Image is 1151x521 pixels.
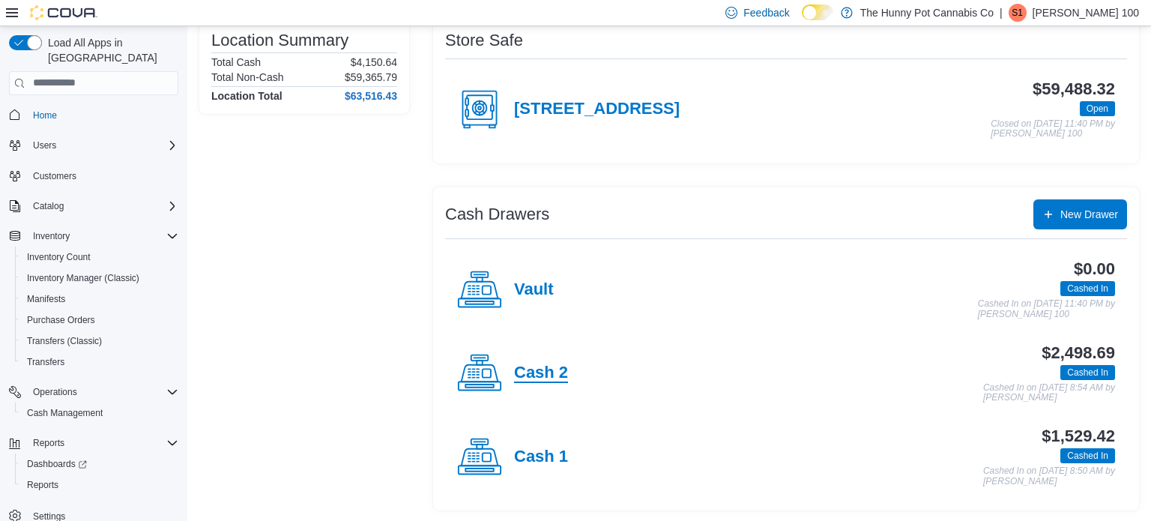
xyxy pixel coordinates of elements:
[15,289,184,310] button: Manifests
[21,332,108,350] a: Transfers (Classic)
[1033,199,1127,229] button: New Drawer
[3,135,184,156] button: Users
[1087,102,1108,115] span: Open
[27,434,178,452] span: Reports
[514,100,680,119] h4: [STREET_ADDRESS]
[21,290,178,308] span: Manifests
[21,290,71,308] a: Manifests
[3,382,184,403] button: Operations
[27,314,95,326] span: Purchase Orders
[15,268,184,289] button: Inventory Manager (Classic)
[15,331,184,352] button: Transfers (Classic)
[15,310,184,331] button: Purchase Orders
[1012,4,1023,22] span: S1
[345,71,397,83] p: $59,365.79
[1042,427,1115,445] h3: $1,529.42
[1033,80,1115,98] h3: $59,488.32
[15,352,184,373] button: Transfers
[27,167,82,185] a: Customers
[1060,365,1115,380] span: Cashed In
[21,311,178,329] span: Purchase Orders
[445,31,523,49] h3: Store Safe
[27,407,103,419] span: Cash Management
[33,230,70,242] span: Inventory
[21,248,178,266] span: Inventory Count
[27,434,70,452] button: Reports
[27,106,178,124] span: Home
[21,269,145,287] a: Inventory Manager (Classic)
[860,4,994,22] p: The Hunny Pot Cannabis Co
[1067,366,1108,379] span: Cashed In
[15,454,184,475] a: Dashboards
[1060,281,1115,296] span: Cashed In
[1080,101,1115,116] span: Open
[15,475,184,496] button: Reports
[42,35,178,65] span: Load All Apps in [GEOGRAPHIC_DATA]
[27,227,76,245] button: Inventory
[21,455,93,473] a: Dashboards
[514,448,568,467] h4: Cash 1
[514,364,568,383] h4: Cash 2
[983,466,1115,487] p: Cashed In on [DATE] 8:50 AM by [PERSON_NAME]
[514,280,554,300] h4: Vault
[27,227,178,245] span: Inventory
[33,437,64,449] span: Reports
[978,299,1115,319] p: Cashed In on [DATE] 11:40 PM by [PERSON_NAME] 100
[15,403,184,424] button: Cash Management
[1033,4,1139,22] p: [PERSON_NAME] 100
[27,136,62,154] button: Users
[27,479,58,491] span: Reports
[27,251,91,263] span: Inventory Count
[21,353,70,371] a: Transfers
[21,476,178,494] span: Reports
[27,106,63,124] a: Home
[211,90,283,102] h4: Location Total
[15,247,184,268] button: Inventory Count
[27,356,64,368] span: Transfers
[21,455,178,473] span: Dashboards
[3,433,184,454] button: Reports
[30,5,97,20] img: Cova
[21,404,109,422] a: Cash Management
[1074,260,1115,278] h3: $0.00
[802,4,833,20] input: Dark Mode
[1060,448,1115,463] span: Cashed In
[21,332,178,350] span: Transfers (Classic)
[983,383,1115,403] p: Cashed In on [DATE] 8:54 AM by [PERSON_NAME]
[211,71,284,83] h6: Total Non-Cash
[33,386,77,398] span: Operations
[1060,207,1118,222] span: New Drawer
[21,476,64,494] a: Reports
[1000,4,1003,22] p: |
[27,272,139,284] span: Inventory Manager (Classic)
[33,200,64,212] span: Catalog
[1042,344,1115,362] h3: $2,498.69
[27,383,178,401] span: Operations
[27,136,178,154] span: Users
[3,226,184,247] button: Inventory
[21,248,97,266] a: Inventory Count
[21,353,178,371] span: Transfers
[33,139,56,151] span: Users
[445,205,549,223] h3: Cash Drawers
[991,119,1115,139] p: Closed on [DATE] 11:40 PM by [PERSON_NAME] 100
[743,5,789,20] span: Feedback
[3,165,184,187] button: Customers
[33,170,76,182] span: Customers
[27,166,178,185] span: Customers
[27,383,83,401] button: Operations
[1009,4,1027,22] div: Sarah 100
[27,293,65,305] span: Manifests
[21,269,178,287] span: Inventory Manager (Classic)
[33,109,57,121] span: Home
[1067,282,1108,295] span: Cashed In
[345,90,397,102] h4: $63,516.43
[211,31,348,49] h3: Location Summary
[27,458,87,470] span: Dashboards
[21,311,101,329] a: Purchase Orders
[27,197,70,215] button: Catalog
[21,404,178,422] span: Cash Management
[27,197,178,215] span: Catalog
[3,104,184,126] button: Home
